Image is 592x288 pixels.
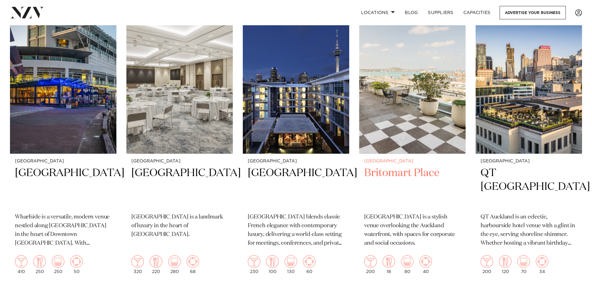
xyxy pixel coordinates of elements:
[500,6,566,19] a: Advertise your business
[70,255,83,268] img: meeting.png
[187,255,199,274] div: 68
[536,255,548,268] img: meeting.png
[266,255,279,274] div: 100
[131,255,144,268] img: cocktail.png
[126,11,233,279] a: [GEOGRAPHIC_DATA] [GEOGRAPHIC_DATA] [GEOGRAPHIC_DATA] is a landmark of luxury in the heart of [GE...
[15,255,27,268] img: cocktail.png
[52,255,64,268] img: theatre.png
[481,255,493,268] img: cocktail.png
[499,255,511,274] div: 120
[248,255,260,268] img: cocktail.png
[70,255,83,274] div: 50
[10,11,116,279] a: [GEOGRAPHIC_DATA] [GEOGRAPHIC_DATA] Wharfside is a versatile, modern venue nestled along [GEOGRAP...
[187,255,199,268] img: meeting.png
[499,255,511,268] img: dining.png
[10,7,44,18] img: nzv-logo.png
[364,255,377,274] div: 200
[364,159,461,164] small: [GEOGRAPHIC_DATA]
[364,166,461,208] h2: Britomart Place
[303,255,316,274] div: 60
[383,255,395,274] div: 18
[150,255,162,274] div: 220
[401,255,413,274] div: 80
[476,11,582,279] a: [GEOGRAPHIC_DATA] QT [GEOGRAPHIC_DATA] QT Auckland is an eclectic, harbourside hotel venue with a...
[419,255,432,274] div: 40
[131,213,228,239] p: [GEOGRAPHIC_DATA] is a landmark of luxury in the heart of [GEOGRAPHIC_DATA].
[400,6,423,19] a: BLOG
[481,166,577,208] h2: QT [GEOGRAPHIC_DATA]
[243,11,349,279] a: Sofitel Auckland Viaduct Harbour hotel venue [GEOGRAPHIC_DATA] [GEOGRAPHIC_DATA] [GEOGRAPHIC_DATA...
[285,255,297,268] img: theatre.png
[356,6,400,19] a: Locations
[168,255,181,268] img: theatre.png
[33,255,46,268] img: dining.png
[481,159,577,164] small: [GEOGRAPHIC_DATA]
[517,255,530,274] div: 70
[266,255,279,268] img: dining.png
[52,255,64,274] div: 250
[15,166,111,208] h2: [GEOGRAPHIC_DATA]
[364,255,377,268] img: cocktail.png
[481,255,493,274] div: 200
[248,159,344,164] small: [GEOGRAPHIC_DATA]
[481,213,577,248] p: QT Auckland is an eclectic, harbourside hotel venue with a glint in the eye, serving shoreline sh...
[15,255,27,274] div: 410
[248,255,260,274] div: 230
[15,213,111,248] p: Wharfside is a versatile, modern venue nestled along [GEOGRAPHIC_DATA] in the heart of Downtown [...
[131,159,228,164] small: [GEOGRAPHIC_DATA]
[303,255,316,268] img: meeting.png
[150,255,162,268] img: dining.png
[285,255,297,274] div: 130
[423,6,458,19] a: SUPPLIERS
[248,166,344,208] h2: [GEOGRAPHIC_DATA]
[536,255,548,274] div: 34
[517,255,530,268] img: theatre.png
[383,255,395,268] img: dining.png
[168,255,181,274] div: 280
[15,159,111,164] small: [GEOGRAPHIC_DATA]
[419,255,432,268] img: meeting.png
[401,255,413,268] img: theatre.png
[248,213,344,248] p: [GEOGRAPHIC_DATA] blends classic French elegance with contemporary luxury, delivering a world-cla...
[243,11,349,154] img: Sofitel Auckland Viaduct Harbour hotel venue
[359,11,466,279] a: [GEOGRAPHIC_DATA] Britomart Place [GEOGRAPHIC_DATA] is a stylish venue overlooking the Auckland w...
[364,213,461,248] p: [GEOGRAPHIC_DATA] is a stylish venue overlooking the Auckland waterfront, with spaces for corpora...
[131,255,144,274] div: 320
[33,255,46,274] div: 250
[131,166,228,208] h2: [GEOGRAPHIC_DATA]
[458,6,496,19] a: Capacities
